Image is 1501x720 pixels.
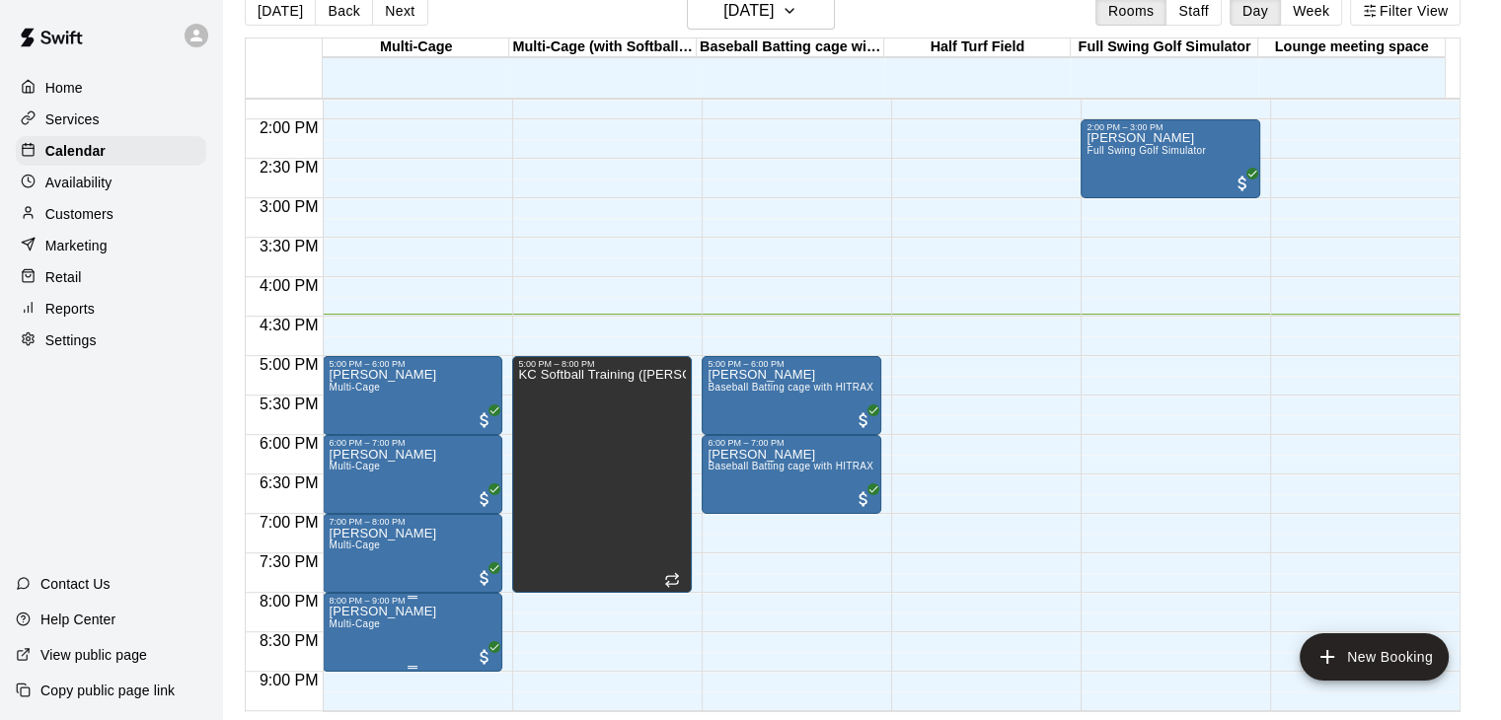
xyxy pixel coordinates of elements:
[16,105,206,134] a: Services
[45,267,82,287] p: Retail
[45,173,113,192] p: Availability
[255,238,324,254] span: 3:30 PM
[854,410,873,430] span: All customers have paid
[255,593,324,610] span: 8:00 PM
[323,38,510,57] div: Multi-Cage
[45,299,95,319] p: Reports
[512,356,692,593] div: 5:00 PM – 8:00 PM: KC Softball Training (Katie/Kristin)
[255,119,324,136] span: 2:00 PM
[475,568,494,588] span: All customers have paid
[323,356,502,435] div: 5:00 PM – 6:00 PM: Jack Dobrowolski
[255,396,324,412] span: 5:30 PM
[329,618,380,629] span: Multi-Cage
[475,647,494,667] span: All customers have paid
[45,330,97,350] p: Settings
[323,593,502,672] div: 8:00 PM – 9:00 PM: Jack Dobrowolski
[697,38,884,57] div: Baseball Batting cage with HITRAX
[255,672,324,688] span: 9:00 PM
[45,204,113,224] p: Customers
[255,435,324,452] span: 6:00 PM
[16,262,206,292] a: Retail
[702,356,881,435] div: 5:00 PM – 6:00 PM: Jim Schwadron
[1258,38,1446,57] div: Lounge meeting space
[45,236,108,255] p: Marketing
[16,325,206,355] a: Settings
[40,681,175,700] p: Copy public page link
[255,632,324,649] span: 8:30 PM
[255,514,324,531] span: 7:00 PM
[1081,119,1260,198] div: 2:00 PM – 3:00 PM: Rayshaun McCurdy
[708,359,875,369] div: 5:00 PM – 6:00 PM
[16,231,206,260] a: Marketing
[45,141,106,161] p: Calendar
[45,109,100,129] p: Services
[255,277,324,294] span: 4:00 PM
[323,435,502,514] div: 6:00 PM – 7:00 PM: Jack Dobrowolski
[329,540,380,550] span: Multi-Cage
[708,438,875,448] div: 6:00 PM – 7:00 PM
[708,461,873,471] span: Baseball Batting cage with HITRAX
[255,159,324,176] span: 2:30 PM
[40,645,147,665] p: View public page
[16,168,206,197] a: Availability
[329,438,496,448] div: 6:00 PM – 7:00 PM
[475,410,494,430] span: All customers have paid
[45,78,83,98] p: Home
[475,489,494,509] span: All customers have paid
[329,461,380,471] span: Multi-Cage
[329,596,496,606] div: 8:00 PM – 9:00 PM
[255,356,324,373] span: 5:00 PM
[708,382,873,393] span: Baseball Batting cage with HITRAX
[255,474,324,491] span: 6:30 PM
[702,435,881,514] div: 6:00 PM – 7:00 PM: Jeremy Rolen
[1087,145,1206,156] span: Full Swing Golf Simulator
[16,199,206,229] a: Customers
[255,198,324,215] span: 3:00 PM
[16,136,206,166] a: Calendar
[518,359,686,369] div: 5:00 PM – 8:00 PM
[255,317,324,333] span: 4:30 PM
[255,553,324,570] span: 7:30 PM
[40,574,111,594] p: Contact Us
[329,382,380,393] span: Multi-Cage
[329,517,496,527] div: 7:00 PM – 8:00 PM
[1071,38,1258,57] div: Full Swing Golf Simulator
[884,38,1072,57] div: Half Turf Field
[509,38,697,57] div: Multi-Cage (with Softball Machine)
[854,489,873,509] span: All customers have paid
[664,572,680,588] span: Recurring event
[1087,122,1254,132] div: 2:00 PM – 3:00 PM
[16,73,206,103] a: Home
[1300,633,1449,681] button: add
[329,359,496,369] div: 5:00 PM – 6:00 PM
[1233,174,1252,193] span: All customers have paid
[323,514,502,593] div: 7:00 PM – 8:00 PM: Jack Dobrowolski
[40,610,115,629] p: Help Center
[16,294,206,324] a: Reports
